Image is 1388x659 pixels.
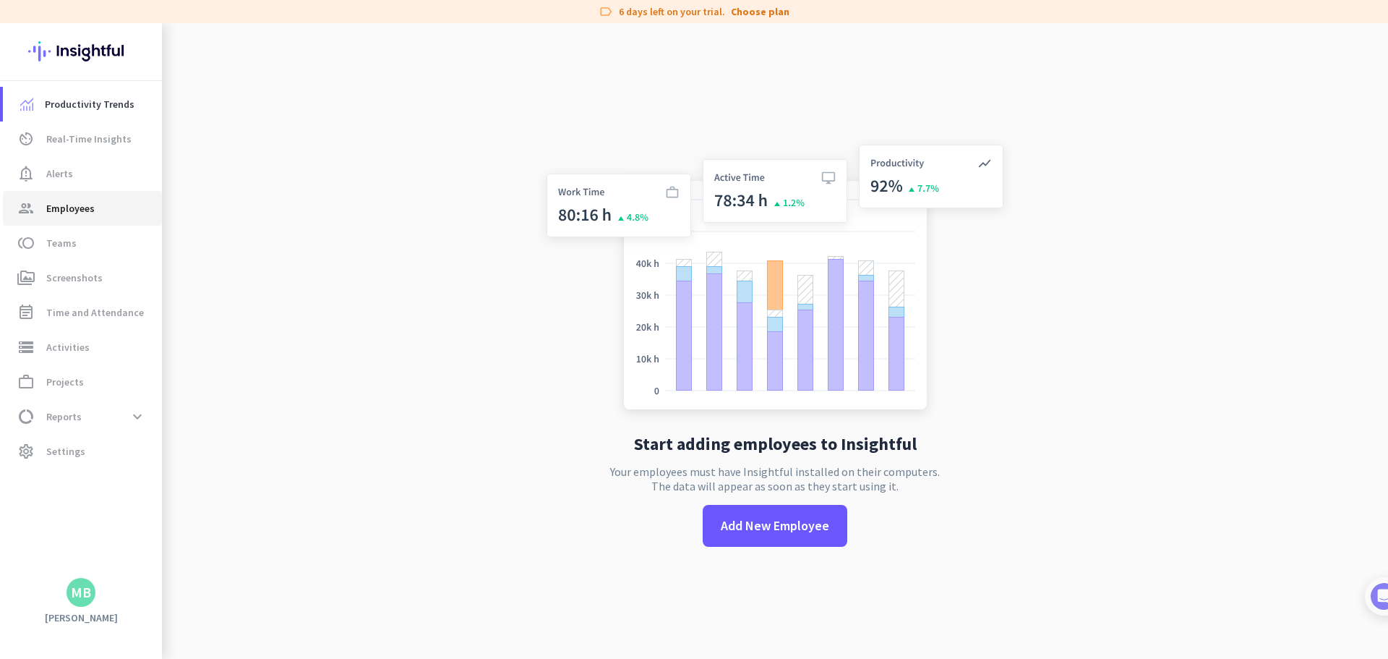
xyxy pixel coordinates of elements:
span: Productivity Trends [45,95,134,113]
button: expand_more [124,404,150,430]
span: Time and Attendance [46,304,144,321]
i: event_note [17,304,35,321]
span: Add New Employee [721,516,829,535]
i: data_usage [17,408,35,425]
i: notification_important [17,165,35,182]
i: toll [17,234,35,252]
span: Teams [46,234,77,252]
span: Employees [46,200,95,217]
i: group [17,200,35,217]
a: event_noteTime and Attendance [3,295,162,330]
a: storageActivities [3,330,162,365]
a: notification_importantAlerts [3,156,162,191]
i: perm_media [17,269,35,286]
a: settingsSettings [3,434,162,469]
p: Your employees must have Insightful installed on their computers. The data will appear as soon as... [610,464,940,493]
span: Real-Time Insights [46,130,132,148]
a: Choose plan [731,4,789,19]
span: Reports [46,408,82,425]
button: Add New Employee [703,505,847,547]
a: tollTeams [3,226,162,260]
a: perm_mediaScreenshots [3,260,162,295]
a: work_outlineProjects [3,365,162,399]
div: MB [71,585,91,600]
img: Insightful logo [28,23,134,80]
span: Settings [46,443,85,460]
a: menu-itemProductivity Trends [3,87,162,122]
span: Activities [46,339,90,356]
i: label [599,4,613,19]
i: settings [17,443,35,460]
a: data_usageReportsexpand_more [3,399,162,434]
h2: Start adding employees to Insightful [634,435,917,453]
img: no-search-results [536,136,1014,424]
a: groupEmployees [3,191,162,226]
span: Projects [46,373,84,391]
a: av_timerReal-Time Insights [3,122,162,156]
img: menu-item [20,98,33,111]
span: Alerts [46,165,73,182]
i: av_timer [17,130,35,148]
i: work_outline [17,373,35,391]
i: storage [17,339,35,356]
span: Screenshots [46,269,103,286]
